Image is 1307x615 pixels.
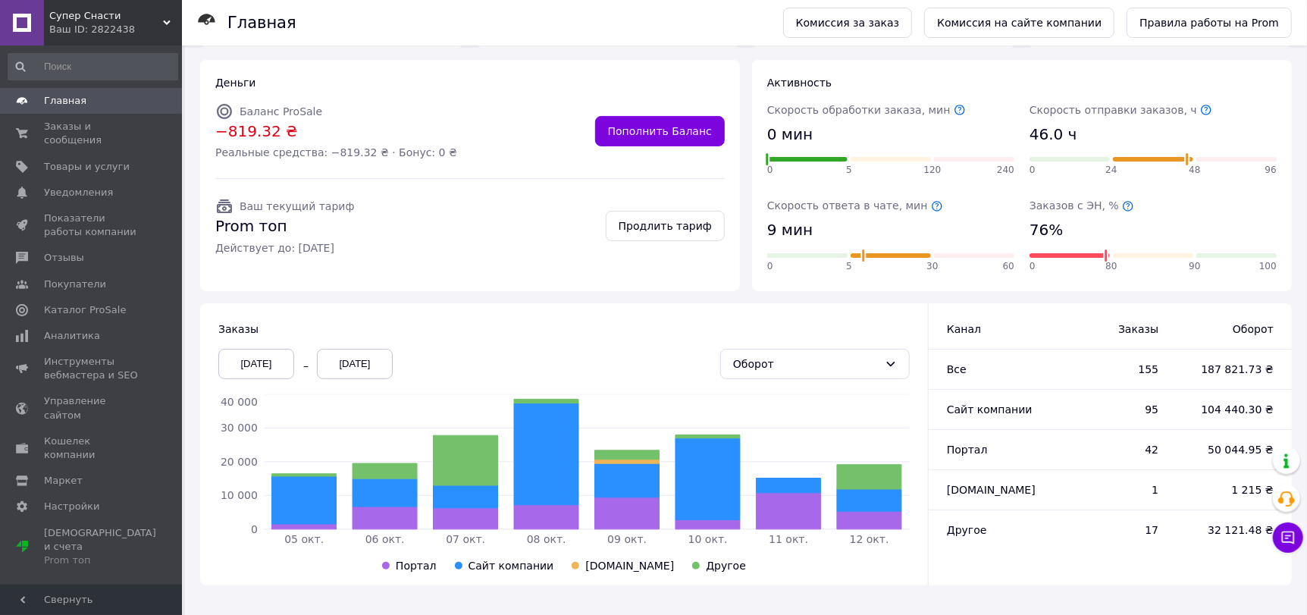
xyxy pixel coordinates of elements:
[947,323,981,335] span: Канал
[606,211,725,241] a: Продлить тариф
[215,77,255,89] span: Деньги
[1068,402,1159,417] span: 95
[688,533,728,545] tspan: 10 окт.
[1127,8,1292,38] a: Правила работы на Prom
[1105,164,1117,177] span: 24
[1189,522,1274,538] span: 32 121.48 ₴
[1265,164,1277,177] span: 96
[1068,482,1159,497] span: 1
[44,186,113,199] span: Уведомления
[221,456,258,468] tspan: 20 000
[227,14,296,32] h1: Главная
[215,145,457,160] span: Реальные средства: −819.32 ₴ · Бонус: 0 ₴
[240,200,354,212] span: Ваш текущий тариф
[1189,164,1200,177] span: 48
[49,9,163,23] span: Супер Снасти
[221,422,258,434] tspan: 30 000
[1030,124,1077,146] span: 46.0 ч
[365,533,405,545] tspan: 06 окт.
[997,164,1014,177] span: 240
[767,124,813,146] span: 0 мин
[767,260,773,273] span: 0
[947,484,1036,496] span: [DOMAIN_NAME]
[769,533,808,545] tspan: 11 окт.
[1030,260,1036,273] span: 0
[8,53,178,80] input: Поиск
[947,444,988,456] span: Портал
[767,164,773,177] span: 0
[706,560,746,572] span: Другое
[1189,260,1200,273] span: 90
[240,105,322,118] span: Баланс ProSale
[49,23,182,36] div: Ваш ID: 2822438
[44,303,126,317] span: Каталог ProSale
[251,523,258,535] tspan: 0
[469,560,554,572] span: Сайт компании
[1105,260,1117,273] span: 80
[44,526,156,568] span: [DEMOGRAPHIC_DATA] и счета
[924,164,942,177] span: 120
[527,533,566,545] tspan: 08 окт.
[221,396,258,408] tspan: 40 000
[1030,164,1036,177] span: 0
[1189,402,1274,417] span: 104 440.30 ₴
[44,94,86,108] span: Главная
[1030,219,1063,241] span: 76%
[846,260,852,273] span: 5
[1068,362,1159,377] span: 155
[1068,522,1159,538] span: 17
[585,560,674,572] span: [DOMAIN_NAME]
[733,356,879,372] div: Оборот
[396,560,437,572] span: Портал
[1189,322,1274,337] span: Оборот
[44,394,140,422] span: Управление сайтом
[215,121,457,143] span: −819.32 ₴
[44,554,156,567] div: Prom топ
[44,435,140,462] span: Кошелек компании
[767,219,813,241] span: 9 мин
[767,77,832,89] span: Активность
[595,116,725,146] a: Пополнить Баланс
[1273,522,1303,553] button: Чат с покупателем
[44,278,106,291] span: Покупатели
[215,215,354,237] span: Prom топ
[446,533,485,545] tspan: 07 окт.
[767,199,943,212] span: Скорость ответа в чате, мин
[44,500,99,513] span: Настройки
[767,104,966,116] span: Скорость обработки заказа, мин
[218,323,259,335] span: Заказы
[1259,260,1277,273] span: 100
[947,403,1033,416] span: Сайт компании
[44,251,84,265] span: Отзывы
[317,349,393,379] div: [DATE]
[284,533,324,545] tspan: 05 окт.
[924,8,1114,38] a: Комиссия на сайте компании
[926,260,938,273] span: 30
[44,329,100,343] span: Аналитика
[783,8,913,38] a: Комиссия за заказ
[44,160,130,174] span: Товары и услуги
[947,524,987,536] span: Другое
[846,164,852,177] span: 5
[607,533,647,545] tspan: 09 окт.
[850,533,889,545] tspan: 12 окт.
[1030,199,1134,212] span: Заказов с ЭН, %
[1189,442,1274,457] span: 50 044.95 ₴
[1068,442,1159,457] span: 42
[215,240,354,256] span: Действует до: [DATE]
[1189,362,1274,377] span: 187 821.73 ₴
[218,349,294,379] div: [DATE]
[1068,322,1159,337] span: Заказы
[947,363,967,375] span: Все
[44,474,83,488] span: Маркет
[44,120,140,147] span: Заказы и сообщения
[1189,482,1274,497] span: 1 215 ₴
[1030,104,1212,116] span: Скорость отправки заказов, ч
[221,489,258,501] tspan: 10 000
[44,212,140,239] span: Показатели работы компании
[1003,260,1014,273] span: 60
[44,355,140,382] span: Инструменты вебмастера и SEO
